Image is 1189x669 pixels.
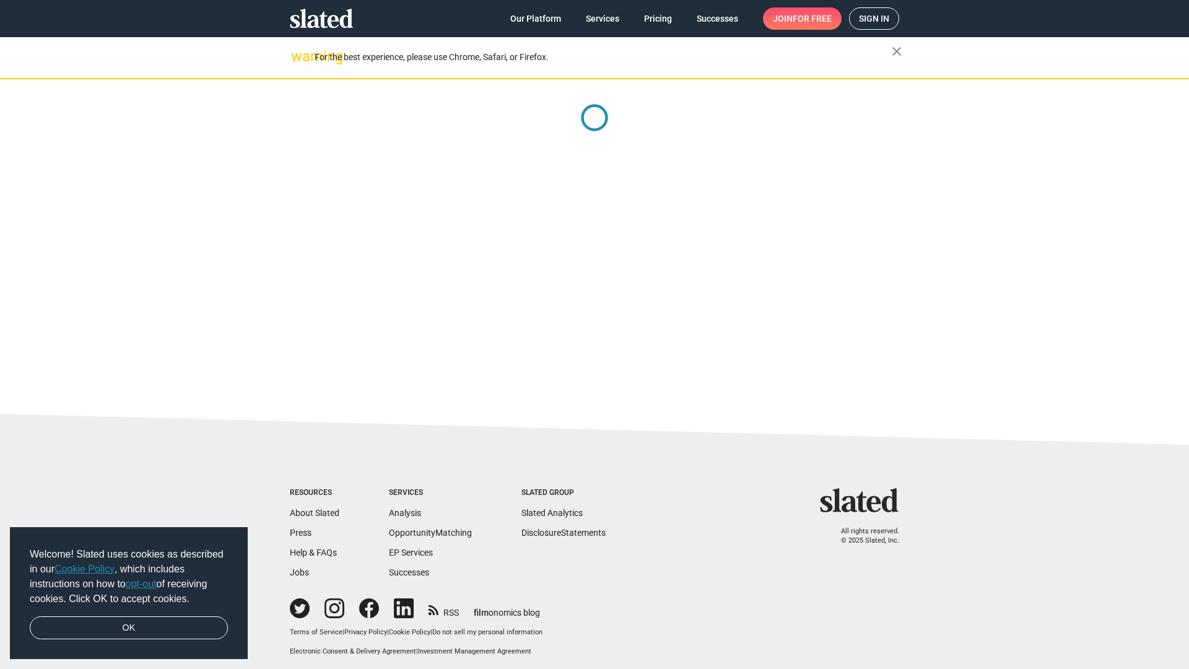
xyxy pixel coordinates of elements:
[500,7,571,30] a: Our Platform
[290,508,339,518] a: About Slated
[290,567,309,577] a: Jobs
[10,527,248,660] div: cookieconsent
[763,7,842,30] a: Joinfor free
[290,488,339,498] div: Resources
[387,628,389,636] span: |
[521,508,583,518] a: Slated Analytics
[521,488,606,498] div: Slated Group
[889,44,904,59] mat-icon: close
[389,508,421,518] a: Analysis
[389,628,430,636] a: Cookie Policy
[474,597,540,619] a: filmonomics blog
[828,527,899,545] p: All rights reserved. © 2025 Slated, Inc.
[416,647,418,655] span: |
[389,528,472,538] a: OpportunityMatching
[429,600,459,619] a: RSS
[389,548,433,557] a: EP Services
[389,488,472,498] div: Services
[290,647,416,655] a: Electronic Consent & Delivery Agreement
[510,7,561,30] span: Our Platform
[290,528,311,538] a: Press
[30,547,228,606] span: Welcome! Slated uses cookies as described in our , which includes instructions on how to of recei...
[30,616,228,640] a: dismiss cookie message
[849,7,899,30] a: Sign in
[644,7,672,30] span: Pricing
[773,7,832,30] span: Join
[697,7,738,30] span: Successes
[291,49,306,64] mat-icon: warning
[290,628,342,636] a: Terms of Service
[634,7,682,30] a: Pricing
[344,628,387,636] a: Privacy Policy
[290,548,337,557] a: Help & FAQs
[418,647,531,655] a: Investment Management Agreement
[126,579,157,589] a: opt-out
[521,528,606,538] a: DisclosureStatements
[586,7,619,30] span: Services
[859,8,889,29] span: Sign in
[793,7,832,30] span: for free
[474,608,489,618] span: film
[687,7,748,30] a: Successes
[54,564,115,574] a: Cookie Policy
[432,628,542,637] button: Do not sell my personal information
[430,628,432,636] span: |
[389,567,429,577] a: Successes
[576,7,629,30] a: Services
[315,49,892,66] div: For the best experience, please use Chrome, Safari, or Firefox.
[342,628,344,636] span: |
